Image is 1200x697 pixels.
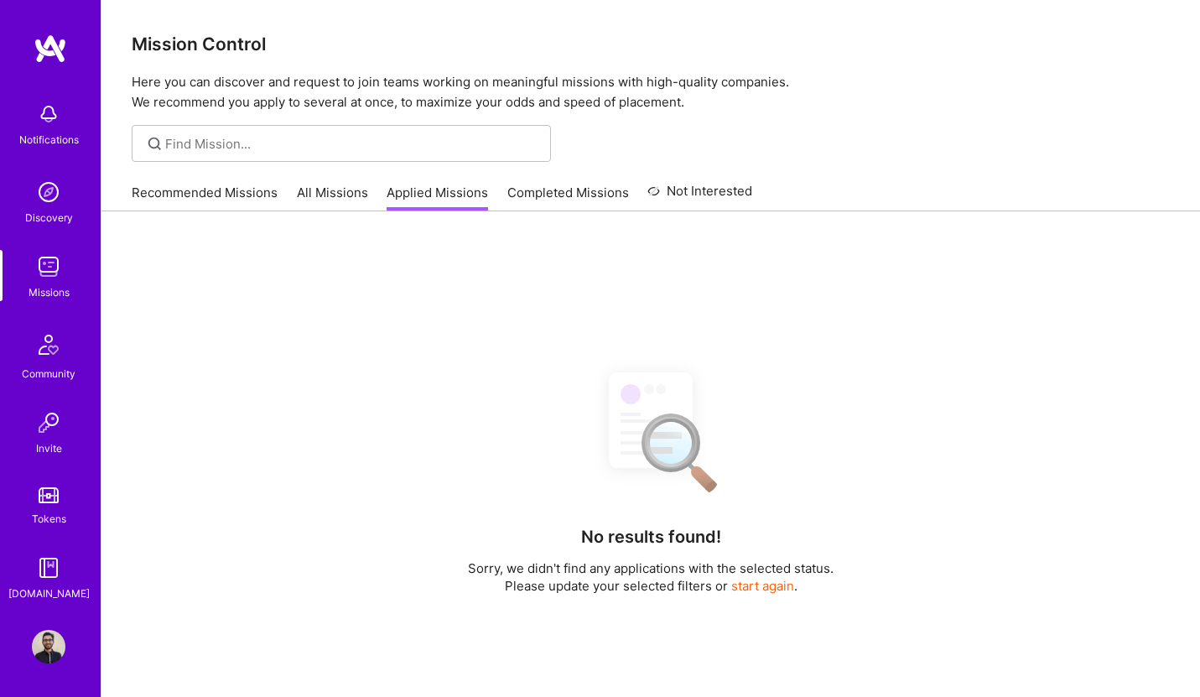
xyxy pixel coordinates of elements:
[647,181,752,211] a: Not Interested
[32,97,65,131] img: bell
[29,325,69,365] img: Community
[579,357,722,504] img: No Results
[25,209,73,226] div: Discovery
[8,585,90,602] div: [DOMAIN_NAME]
[507,184,629,211] a: Completed Missions
[731,577,794,595] button: start again
[32,630,65,663] img: User Avatar
[32,406,65,440] img: Invite
[581,527,721,547] h4: No results found!
[468,577,834,595] p: Please update your selected filters or .
[132,72,1170,112] p: Here you can discover and request to join teams working on meaningful missions with high-quality ...
[468,559,834,577] p: Sorry, we didn't find any applications with the selected status.
[132,34,1170,55] h3: Mission Control
[39,487,59,503] img: tokens
[145,134,164,153] i: icon SearchGrey
[22,365,75,382] div: Community
[28,630,70,663] a: User Avatar
[29,283,70,301] div: Missions
[19,131,79,148] div: Notifications
[36,440,62,457] div: Invite
[32,250,65,283] img: teamwork
[297,184,368,211] a: All Missions
[32,551,65,585] img: guide book
[165,135,538,153] input: Find Mission...
[32,175,65,209] img: discovery
[387,184,488,211] a: Applied Missions
[132,184,278,211] a: Recommended Missions
[32,510,66,528] div: Tokens
[34,34,67,64] img: logo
